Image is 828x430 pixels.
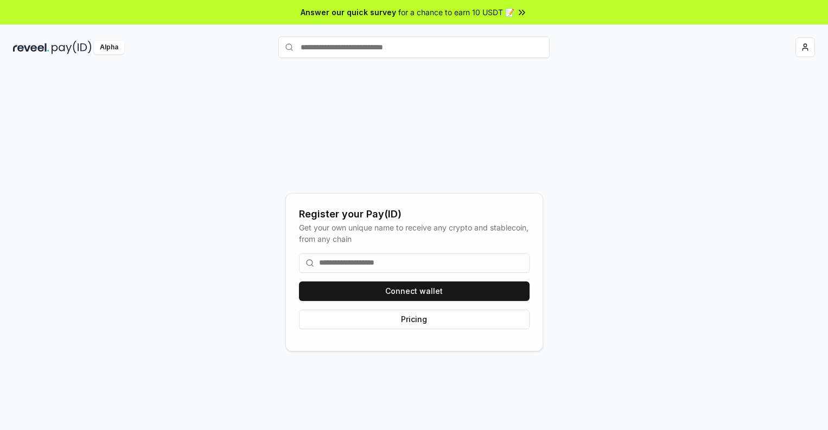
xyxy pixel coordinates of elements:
button: Pricing [299,310,530,329]
span: for a chance to earn 10 USDT 📝 [398,7,514,18]
div: Get your own unique name to receive any crypto and stablecoin, from any chain [299,222,530,245]
div: Alpha [94,41,124,54]
div: Register your Pay(ID) [299,207,530,222]
span: Answer our quick survey [301,7,396,18]
img: pay_id [52,41,92,54]
img: reveel_dark [13,41,49,54]
button: Connect wallet [299,281,530,301]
